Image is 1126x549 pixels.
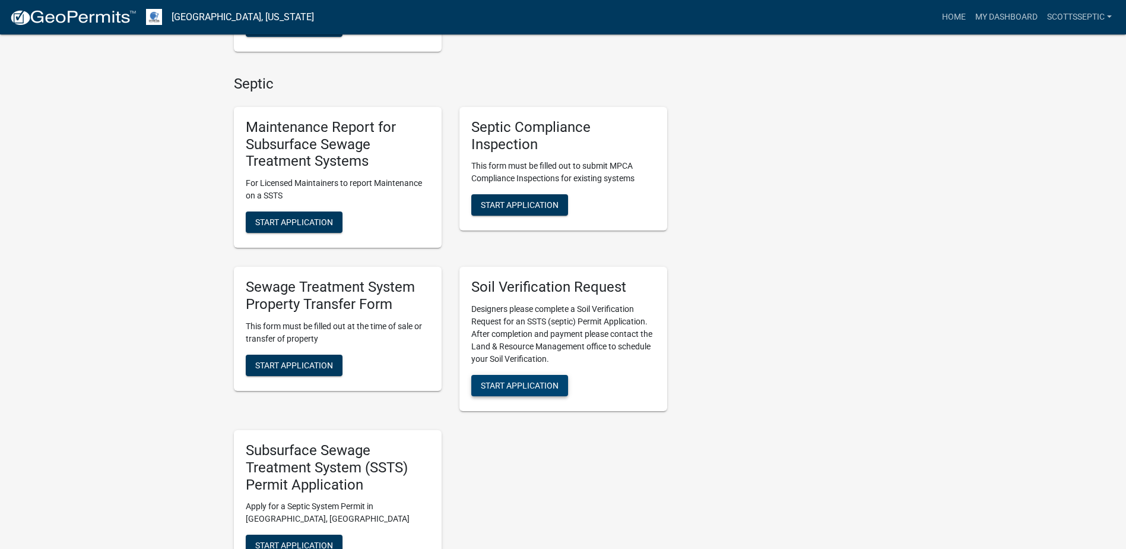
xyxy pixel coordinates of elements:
p: Designers please complete a Soil Verification Request for an SSTS (septic) Permit Application. Af... [471,303,655,365]
a: Home [937,6,970,29]
span: Start Application [481,200,559,210]
span: Start Application [255,217,333,227]
button: Start Application [246,355,342,376]
h5: Subsurface Sewage Treatment System (SSTS) Permit Application [246,442,430,493]
span: Start Application [255,360,333,370]
p: Apply for a Septic System Permit in [GEOGRAPHIC_DATA], [GEOGRAPHIC_DATA] [246,500,430,525]
h5: Septic Compliance Inspection [471,119,655,153]
button: Start Application [471,194,568,216]
h4: Septic [234,75,667,93]
h5: Sewage Treatment System Property Transfer Form [246,279,430,313]
button: Start Application [246,212,342,233]
a: [GEOGRAPHIC_DATA], [US_STATE] [172,7,314,27]
a: scottsseptic [1042,6,1117,29]
button: Start Application [471,375,568,396]
a: My Dashboard [970,6,1042,29]
p: This form must be filled out at the time of sale or transfer of property [246,320,430,345]
span: Start Application [481,381,559,390]
h5: Maintenance Report for Subsurface Sewage Treatment Systems [246,119,430,170]
p: This form must be filled out to submit MPCA Compliance Inspections for existing systems [471,160,655,185]
h5: Soil Verification Request [471,279,655,296]
p: For Licensed Maintainers to report Maintenance on a SSTS [246,177,430,202]
img: Otter Tail County, Minnesota [146,9,162,25]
